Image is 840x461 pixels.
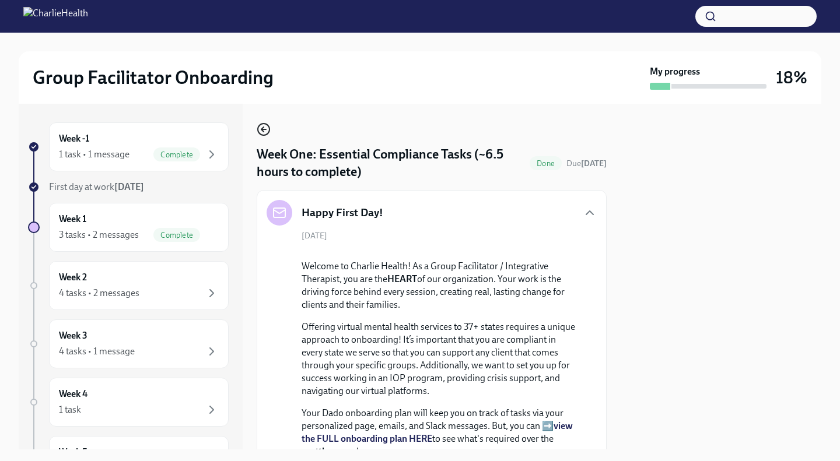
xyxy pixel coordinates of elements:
[302,205,383,220] h5: Happy First Day!
[302,230,327,241] span: [DATE]
[59,403,81,416] div: 1 task
[28,261,229,310] a: Week 24 tasks • 2 messages
[59,148,129,161] div: 1 task • 1 message
[153,150,200,159] span: Complete
[33,66,274,89] h2: Group Facilitator Onboarding
[257,146,525,181] h4: Week One: Essential Compliance Tasks (~6.5 hours to complete)
[23,7,88,26] img: CharlieHealth
[28,378,229,427] a: Week 41 task
[59,345,135,358] div: 4 tasks • 1 message
[59,287,139,300] div: 4 tasks • 2 messages
[776,67,807,88] h3: 18%
[302,321,578,397] p: Offering virtual mental health services to 37+ states requires a unique approach to onboarding! I...
[650,65,700,78] strong: My progress
[28,181,229,193] a: First day at work[DATE]
[28,319,229,368] a: Week 34 tasks • 1 message
[114,181,144,192] strong: [DATE]
[566,158,607,169] span: September 22nd, 2025 10:00
[59,132,89,145] h6: Week -1
[318,446,340,457] strong: three
[387,273,417,284] strong: HEART
[153,231,200,240] span: Complete
[28,122,229,171] a: Week -11 task • 1 messageComplete
[49,181,144,192] span: First day at work
[566,159,607,168] span: Due
[581,159,607,168] strong: [DATE]
[59,271,87,284] h6: Week 2
[59,329,87,342] h6: Week 3
[59,446,87,459] h6: Week 5
[59,213,86,226] h6: Week 1
[59,388,87,400] h6: Week 4
[302,407,578,458] p: Your Dado onboarding plan will keep you on track of tasks via your personalized page, emails, and...
[28,203,229,252] a: Week 13 tasks • 2 messagesComplete
[530,159,562,168] span: Done
[302,260,578,311] p: Welcome to Charlie Health! As a Group Facilitator / Integrative Therapist, you are the of our org...
[59,228,139,241] div: 3 tasks • 2 messages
